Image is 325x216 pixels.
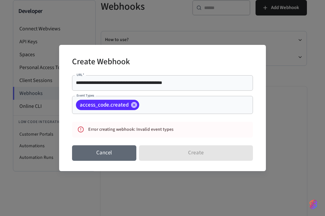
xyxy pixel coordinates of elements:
[76,100,139,110] div: access_code.created
[72,145,136,161] button: Cancel
[76,102,132,108] span: access_code.created
[77,93,94,98] label: Event Types
[77,72,84,77] label: URL
[88,124,225,136] div: Error creating webhook: Invalid event types
[309,199,317,210] img: SeamLogoGradient.69752ec5.svg
[72,53,130,72] h2: Create Webhook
